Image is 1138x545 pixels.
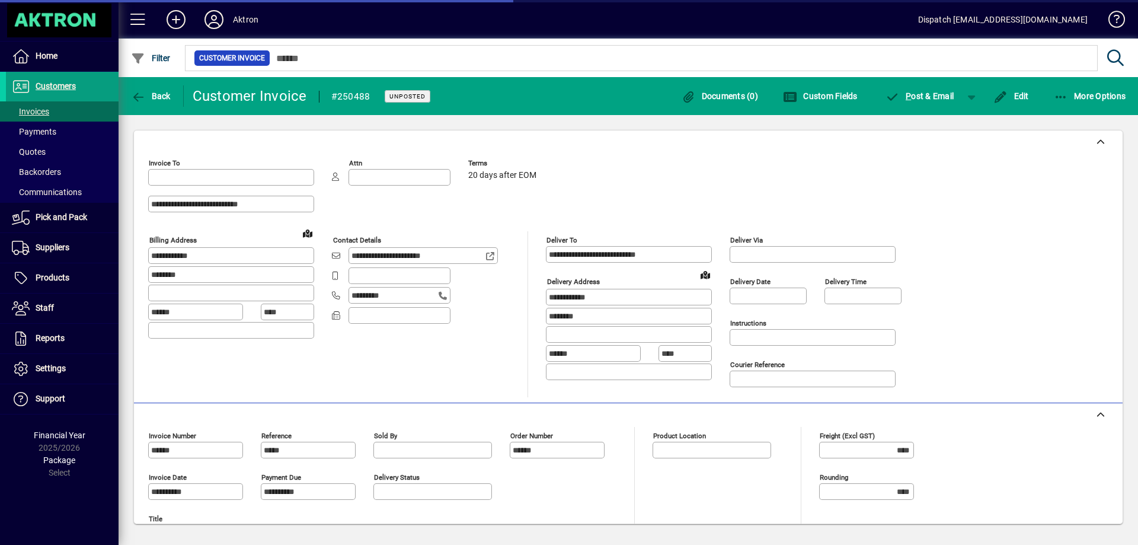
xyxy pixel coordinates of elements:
[653,432,706,440] mat-label: Product location
[1099,2,1123,41] a: Knowledge Base
[1051,85,1129,107] button: More Options
[6,122,119,142] a: Payments
[36,303,54,313] span: Staff
[906,91,911,101] span: P
[36,81,76,91] span: Customers
[43,455,75,465] span: Package
[157,9,195,30] button: Add
[730,319,766,327] mat-label: Instructions
[783,91,858,101] span: Custom Fields
[1054,91,1126,101] span: More Options
[993,91,1029,101] span: Edit
[195,9,233,30] button: Profile
[36,243,69,252] span: Suppliers
[36,273,69,282] span: Products
[678,85,761,107] button: Documents (0)
[36,394,65,403] span: Support
[36,212,87,222] span: Pick and Pack
[6,142,119,162] a: Quotes
[36,51,57,60] span: Home
[36,333,65,343] span: Reports
[374,473,420,482] mat-label: Delivery status
[6,233,119,263] a: Suppliers
[199,52,265,64] span: Customer Invoice
[730,361,785,369] mat-label: Courier Reference
[149,432,196,440] mat-label: Invoice number
[12,187,82,197] span: Communications
[918,10,1088,29] div: Dispatch [EMAIL_ADDRESS][DOMAIN_NAME]
[193,87,307,106] div: Customer Invoice
[730,236,763,244] mat-label: Deliver via
[349,159,362,167] mat-label: Attn
[730,278,771,286] mat-label: Delivery date
[468,171,536,180] span: 20 days after EOM
[825,278,867,286] mat-label: Delivery time
[233,10,258,29] div: Aktron
[990,85,1032,107] button: Edit
[149,159,180,167] mat-label: Invoice To
[261,432,292,440] mat-label: Reference
[880,85,960,107] button: Post & Email
[12,127,56,136] span: Payments
[468,160,539,167] span: Terms
[12,167,61,177] span: Backorders
[128,85,174,107] button: Back
[820,473,848,482] mat-label: Rounding
[6,263,119,293] a: Products
[12,107,49,116] span: Invoices
[6,203,119,232] a: Pick and Pack
[546,236,577,244] mat-label: Deliver To
[6,384,119,414] a: Support
[6,324,119,353] a: Reports
[331,87,370,106] div: #250488
[6,101,119,122] a: Invoices
[389,93,426,100] span: Unposted
[149,473,187,482] mat-label: Invoice date
[780,85,861,107] button: Custom Fields
[6,42,119,71] a: Home
[119,85,184,107] app-page-header-button: Back
[6,162,119,182] a: Backorders
[131,53,171,63] span: Filter
[34,431,85,440] span: Financial Year
[6,354,119,384] a: Settings
[510,432,553,440] mat-label: Order number
[6,182,119,202] a: Communications
[6,294,119,323] a: Staff
[261,473,301,482] mat-label: Payment due
[12,147,46,157] span: Quotes
[886,91,954,101] span: ost & Email
[681,91,758,101] span: Documents (0)
[298,224,317,243] a: View on map
[696,265,715,284] a: View on map
[131,91,171,101] span: Back
[128,47,174,69] button: Filter
[374,432,397,440] mat-label: Sold by
[36,364,66,373] span: Settings
[820,432,875,440] mat-label: Freight (excl GST)
[149,515,162,523] mat-label: Title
